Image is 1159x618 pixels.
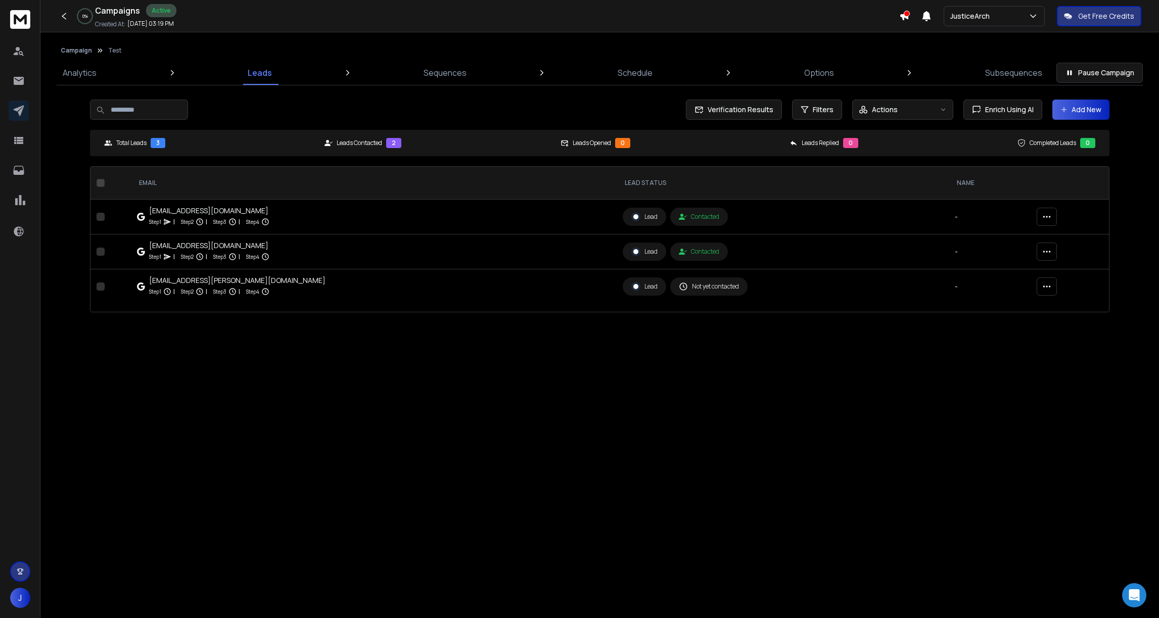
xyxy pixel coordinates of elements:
[95,20,125,28] p: Created At:
[386,138,401,148] div: 2
[612,61,659,85] a: Schedule
[146,4,176,17] div: Active
[149,217,161,227] p: Step 1
[981,105,1034,115] span: Enrich Using AI
[63,67,97,79] p: Analytics
[802,139,839,147] p: Leads Replied
[979,61,1048,85] a: Subsequences
[239,252,240,262] p: |
[239,287,240,297] p: |
[213,287,226,297] p: Step 3
[813,105,833,115] span: Filters
[686,100,782,120] button: Verification Results
[181,217,194,227] p: Step 2
[149,252,161,262] p: Step 1
[149,241,269,251] div: [EMAIL_ADDRESS][DOMAIN_NAME]
[206,252,207,262] p: |
[173,252,175,262] p: |
[804,67,834,79] p: Options
[151,138,165,148] div: 3
[679,282,739,291] div: Not yet contacted
[1030,139,1076,147] p: Completed Leads
[181,287,194,297] p: Step 2
[631,282,658,291] div: Lead
[1056,63,1143,83] button: Pause Campaign
[61,46,92,55] button: Campaign
[792,100,842,120] button: Filters
[149,287,161,297] p: Step 1
[213,252,226,262] p: Step 3
[206,217,207,227] p: |
[1078,11,1134,21] p: Get Free Credits
[679,213,719,221] div: Contacted
[1057,6,1141,26] button: Get Free Credits
[131,167,617,200] th: EMAIL
[239,217,240,227] p: |
[246,217,259,227] p: Step 4
[246,287,259,297] p: Step 4
[10,588,30,608] button: J
[949,200,1031,234] td: -
[95,5,140,17] h1: Campaigns
[82,13,88,19] p: 0 %
[618,67,653,79] p: Schedule
[1122,583,1146,607] div: Open Intercom Messenger
[116,139,147,147] p: Total Leads
[418,61,473,85] a: Sequences
[248,67,272,79] p: Leads
[950,11,994,21] p: JusticeArch
[679,248,719,256] div: Contacted
[573,139,611,147] p: Leads Opened
[1080,138,1095,148] div: 0
[173,287,175,297] p: |
[149,206,269,216] div: [EMAIL_ADDRESS][DOMAIN_NAME]
[798,61,840,85] a: Options
[424,67,467,79] p: Sequences
[246,252,259,262] p: Step 4
[843,138,858,148] div: 0
[206,287,207,297] p: |
[337,139,382,147] p: Leads Contacted
[872,105,898,115] p: Actions
[108,46,121,55] p: Test
[1052,100,1109,120] button: Add New
[181,252,194,262] p: Step 2
[985,67,1042,79] p: Subsequences
[704,105,773,115] span: Verification Results
[617,167,949,200] th: LEAD STATUS
[57,61,103,85] a: Analytics
[963,100,1042,120] button: Enrich Using AI
[213,217,226,227] p: Step 3
[615,138,630,148] div: 0
[127,20,174,28] p: [DATE] 03:19 PM
[242,61,278,85] a: Leads
[949,234,1031,269] td: -
[631,247,658,256] div: Lead
[631,212,658,221] div: Lead
[949,269,1031,304] td: -
[949,167,1031,200] th: NAME
[149,275,326,286] div: [EMAIL_ADDRESS][PERSON_NAME][DOMAIN_NAME]
[173,217,175,227] p: |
